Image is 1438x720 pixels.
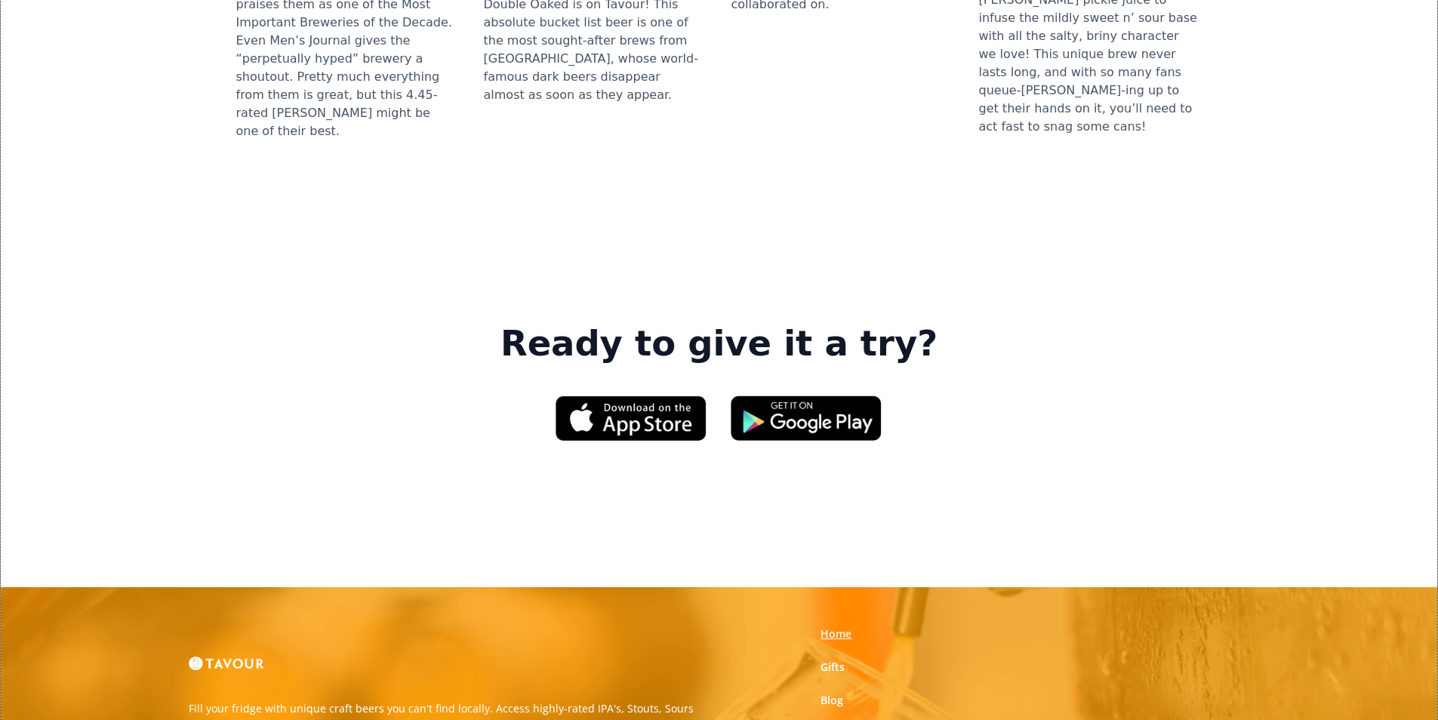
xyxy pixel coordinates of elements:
strong: Ready to give it a try? [500,323,938,365]
a: Home [821,626,851,642]
a: Gifts [821,660,845,675]
a: Blog [821,693,843,708]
